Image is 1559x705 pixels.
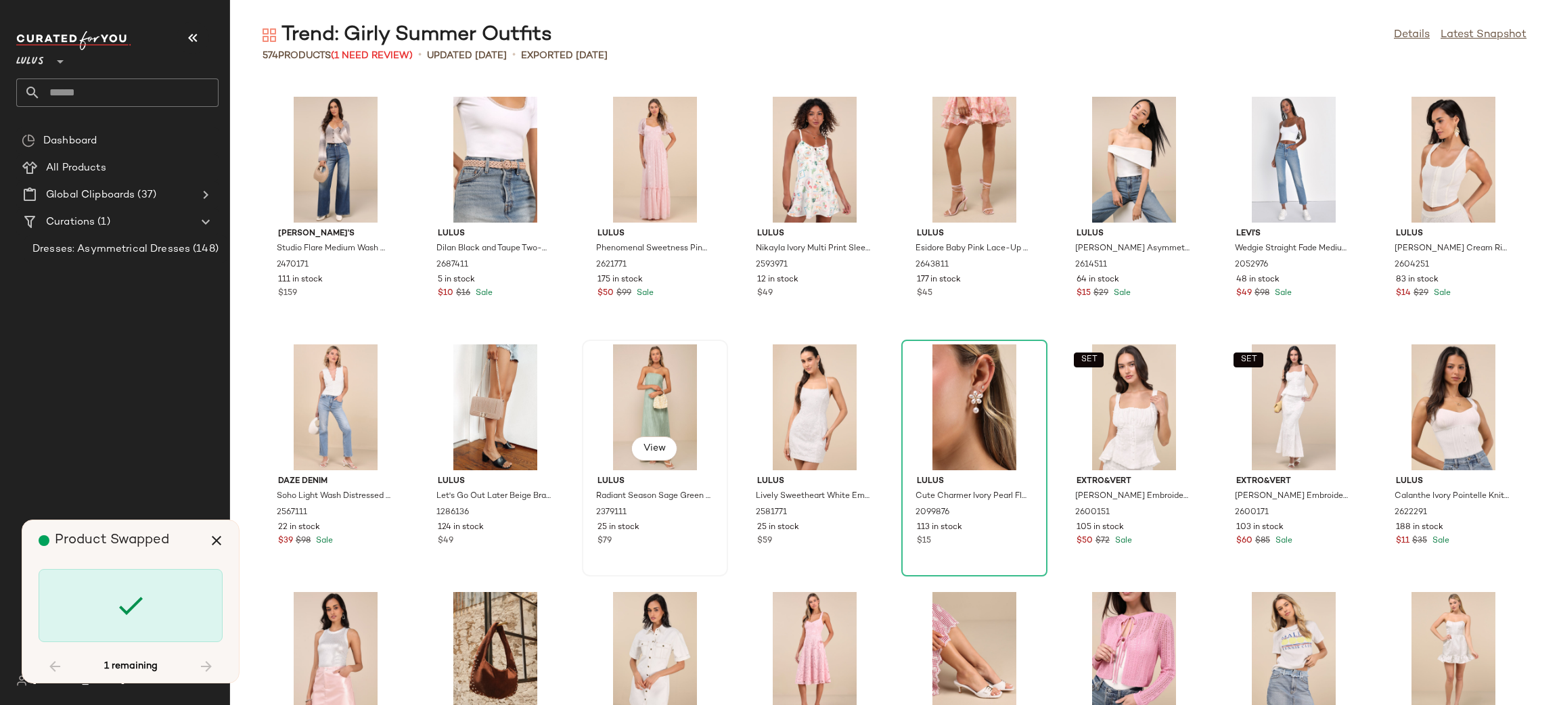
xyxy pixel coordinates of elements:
img: 12629081_2622291.jpg [1385,344,1522,470]
span: Sale [473,289,493,298]
span: Daze Denim [278,476,393,488]
button: SET [1074,352,1104,367]
span: All Products [46,160,106,176]
span: Let's Go Out Later Beige Braided Crossbody Bag [436,491,551,503]
span: $98 [1255,288,1269,300]
span: $85 [1255,535,1270,547]
span: Sale [1272,289,1292,298]
span: Lively Sweetheart White Embroidered Lace-Up Mini Dress [756,491,871,503]
img: 12421441_2600171.jpg [1225,344,1362,470]
span: $16 [456,288,470,300]
div: Products [263,49,413,63]
span: 1286136 [436,507,469,519]
span: Sale [1273,537,1292,545]
span: 25 in stock [597,522,639,534]
span: 2052976 [1235,259,1268,271]
span: 2600171 [1235,507,1269,519]
span: 188 in stock [1396,522,1443,534]
img: 12420721_2600151.jpg [1066,344,1202,470]
span: 2099876 [916,507,949,519]
span: $50 [1077,535,1093,547]
span: Sale [634,289,654,298]
span: 113 in stock [917,522,962,534]
span: (148) [190,242,219,257]
span: Lulus [757,228,872,240]
img: 2643811_01_OM.jpg [906,97,1043,223]
span: Lulus [438,476,553,488]
button: SET [1234,352,1263,367]
img: svg%3e [16,675,27,686]
span: SET [1080,355,1097,365]
a: Details [1394,27,1430,43]
img: 10158061_2052976.jpg [1225,97,1362,223]
span: 177 in stock [917,274,961,286]
img: svg%3e [263,28,276,42]
span: Extro&vert [1236,476,1351,488]
span: $59 [757,535,772,547]
span: [PERSON_NAME] Asymmetrical Off-the-Shoulder Top [1075,243,1190,255]
img: cfy_white_logo.C9jOOHJF.svg [16,31,131,50]
span: [PERSON_NAME] Embroidered Button-Front Top [1075,491,1190,503]
span: Lulus [597,228,713,240]
span: 175 in stock [597,274,643,286]
span: Lulus [917,228,1032,240]
span: [PERSON_NAME]'s [278,228,393,240]
span: Lulus [757,476,872,488]
span: $29 [1093,288,1108,300]
span: 2604251 [1395,259,1429,271]
span: [PERSON_NAME] Cream Rickrack Hook-and-Eye Crop Tank Top [1395,243,1510,255]
span: Curations [46,214,95,230]
span: Soho Light Wash Distressed High-Rise Flare Jeans [277,491,392,503]
span: 22 in stock [278,522,320,534]
span: $11 [1396,535,1409,547]
span: Lulus [597,476,713,488]
span: $35 [1412,535,1427,547]
span: Calanthe Ivory Pointelle Knit Button-Front Tank Top [1395,491,1510,503]
span: Global Clipboards [46,187,135,203]
span: 2581771 [756,507,787,519]
span: 2470171 [277,259,309,271]
span: $79 [597,535,612,547]
span: $15 [917,535,931,547]
span: (1 Need Review) [331,51,413,61]
span: Esidore Baby Pink Lace-Up High Heel Sandals [916,243,1031,255]
span: • [418,47,422,64]
img: 12475921_2593971.jpg [746,97,883,223]
span: 2621771 [596,259,627,271]
span: 2643811 [916,259,949,271]
span: Sale [1112,537,1132,545]
img: 12430001_2621771.jpg [587,97,723,223]
span: Dresses: Asymmetrical Dresses [32,242,190,257]
span: 1 remaining [104,660,158,673]
img: 2687411_01_OM.jpg [427,97,564,223]
button: View [631,436,677,461]
span: Dilan Black and Taupe Two-Piece Belt Set [436,243,551,255]
span: 124 in stock [438,522,484,534]
span: $39 [278,535,293,547]
span: $10 [438,288,453,300]
span: Phenomenal Sweetness Pink Floral Burnout Bustier Maxi Dress [596,243,711,255]
span: $50 [597,288,614,300]
span: $45 [917,288,932,300]
span: Nikayla Ivory Multi Print Sleeveless Mini Dress [756,243,871,255]
span: Wedgie Straight Fade Medium Wash High-Rise Cropped Jeans [1235,243,1350,255]
span: 103 in stock [1236,522,1284,534]
span: 105 in stock [1077,522,1124,534]
span: Lulus [438,228,553,240]
span: Extro&vert [1077,476,1192,488]
span: Sale [1430,537,1449,545]
span: 2567111 [277,507,307,519]
span: View [643,443,666,454]
span: $49 [438,535,453,547]
span: $15 [1077,288,1091,300]
span: [PERSON_NAME] Embroidered High-Rise Maxi Skirt [1235,491,1350,503]
span: (37) [135,187,156,203]
span: Radiant Season Sage Green Plisse Cutout Strapless Maxi Dress [596,491,711,503]
span: Lulus [1077,228,1192,240]
span: 2379111 [596,507,627,519]
span: $49 [757,288,773,300]
span: SET [1240,355,1257,365]
span: Levi's [1236,228,1351,240]
span: Sale [1431,289,1451,298]
span: 111 in stock [278,274,323,286]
